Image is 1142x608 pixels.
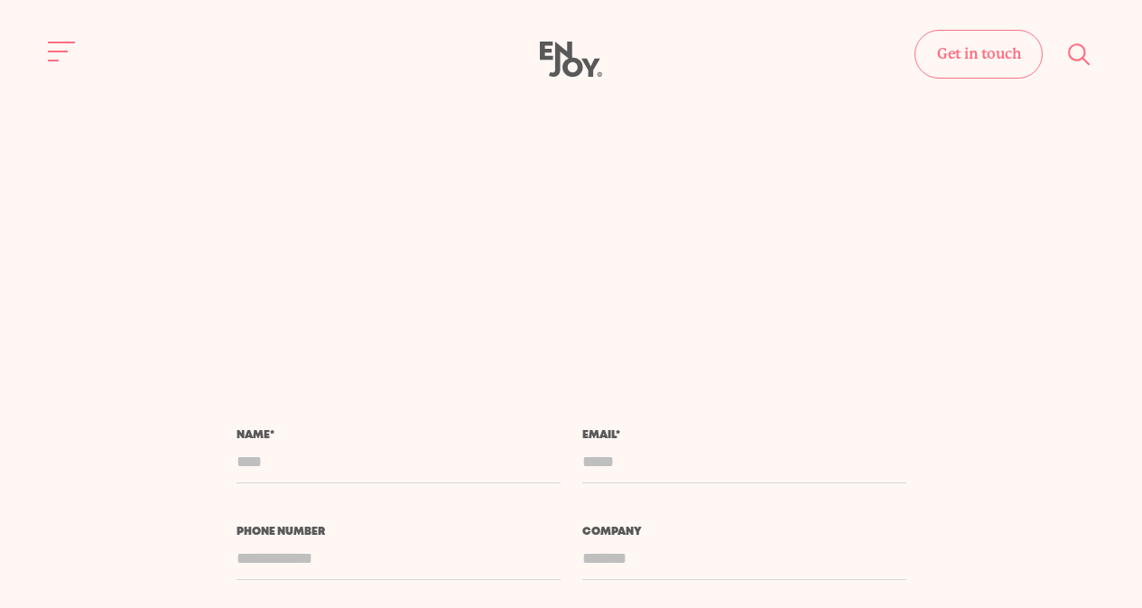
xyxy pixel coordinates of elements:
[237,527,561,538] label: Phone number
[1061,35,1099,73] button: Site search
[582,527,906,538] label: Company
[237,430,561,441] label: Name
[915,30,1043,79] a: Get in touch
[43,33,81,70] button: Site navigation
[582,430,906,441] label: Email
